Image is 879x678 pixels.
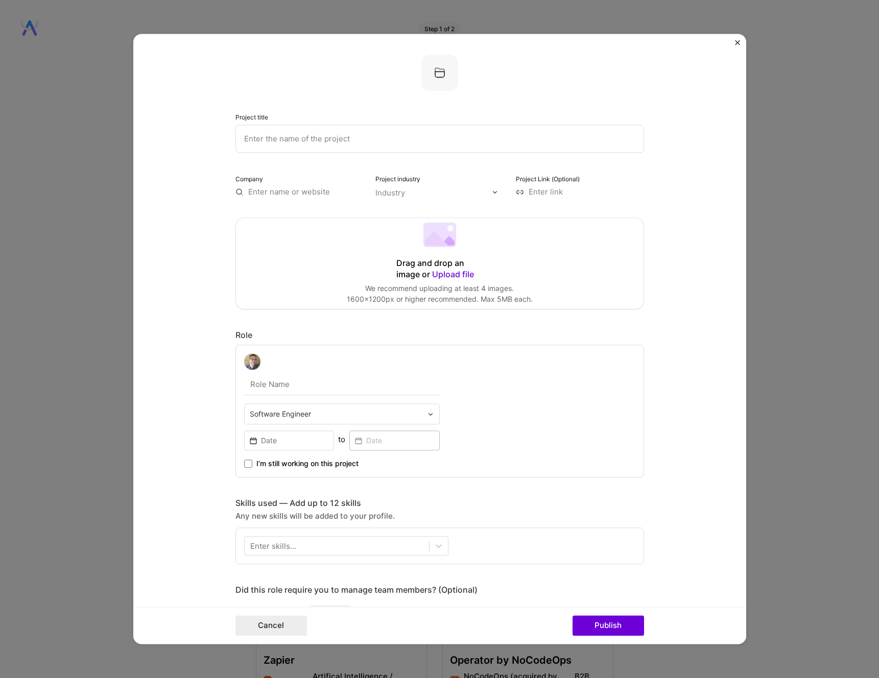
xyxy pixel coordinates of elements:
img: Company logo [421,54,458,91]
span: Upload file [432,269,474,279]
div: Any new skills will be added to your profile. [235,511,644,521]
input: Enter name or website [235,186,364,197]
div: to [338,434,345,445]
div: Role [235,330,644,341]
input: Date [349,430,440,450]
label: Project title [235,113,268,121]
div: team members. [235,606,644,626]
div: Drag and drop an image or Upload fileWe recommend uploading at least 4 images.1600x1200px or high... [235,217,644,309]
label: Company [235,175,263,183]
div: Enter skills... [250,541,296,551]
button: Close [735,40,740,51]
label: Project industry [375,175,420,183]
button: Cancel [235,616,307,636]
input: Enter link [516,186,644,197]
input: Date [244,430,335,450]
div: 1600x1200px or higher recommended. Max 5MB each. [347,294,533,304]
span: I’m still working on this project [256,458,359,469]
button: Publish [573,616,644,636]
div: Skills used — Add up to 12 skills [235,498,644,508]
input: Enter the name of the project [235,125,644,153]
img: drop icon [492,189,498,195]
label: Project Link (Optional) [516,175,580,183]
div: We recommend uploading at least 4 images. [347,283,533,294]
input: Role Name [244,374,440,395]
div: Did this role require you to manage team members? (Optional) [235,585,644,595]
div: Drag and drop an image or [396,258,483,280]
img: drop icon [427,411,434,417]
div: Industry [375,187,405,198]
